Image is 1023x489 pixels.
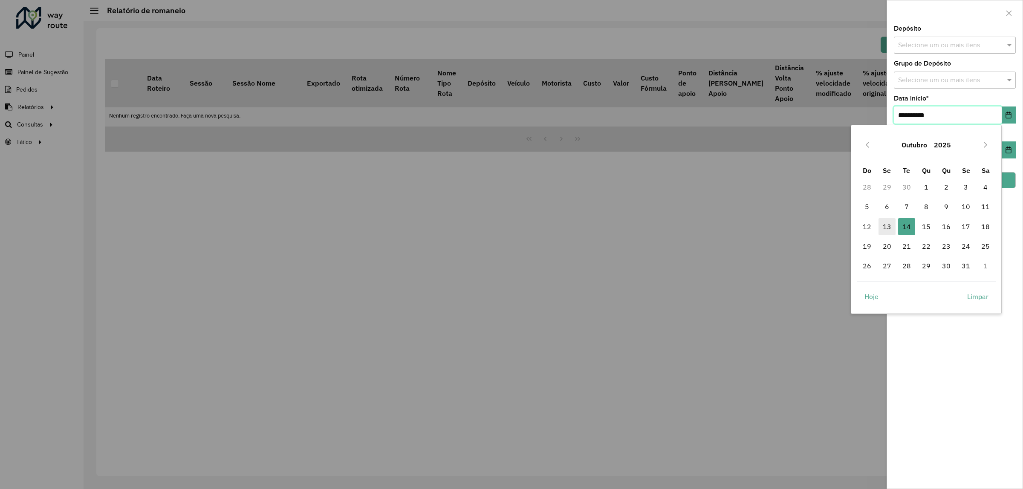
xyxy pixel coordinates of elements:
[977,198,994,215] span: 11
[861,138,874,152] button: Previous Month
[936,256,956,276] td: 30
[931,135,954,155] button: Choose Year
[897,256,916,276] td: 28
[903,166,910,175] span: Te
[898,257,915,274] span: 28
[916,256,936,276] td: 29
[864,291,879,302] span: Hoje
[879,257,896,274] span: 27
[916,216,936,236] td: 15
[877,216,896,236] td: 13
[977,178,994,196] span: 4
[879,218,896,235] span: 13
[858,218,876,235] span: 12
[976,177,995,197] td: 4
[877,236,896,256] td: 20
[976,197,995,216] td: 11
[977,218,994,235] span: 18
[957,238,974,255] span: 24
[942,166,951,175] span: Qu
[857,216,877,236] td: 12
[957,218,974,235] span: 17
[956,216,976,236] td: 17
[976,216,995,236] td: 18
[938,178,955,196] span: 2
[894,58,951,69] label: Grupo de Depósito
[898,238,915,255] span: 21
[858,198,876,215] span: 5
[979,138,992,152] button: Next Month
[956,177,976,197] td: 3
[936,177,956,197] td: 2
[1002,141,1016,158] button: Choose Date
[938,198,955,215] span: 9
[1002,106,1016,124] button: Choose Date
[879,238,896,255] span: 20
[977,238,994,255] span: 25
[918,198,935,215] span: 8
[916,236,936,256] td: 22
[898,218,915,235] span: 14
[857,256,877,276] td: 26
[897,197,916,216] td: 7
[956,197,976,216] td: 10
[858,257,876,274] span: 26
[898,135,931,155] button: Choose Month
[936,236,956,256] td: 23
[936,197,956,216] td: 9
[967,291,988,302] span: Limpar
[894,23,921,34] label: Depósito
[918,238,935,255] span: 22
[916,177,936,197] td: 1
[898,198,915,215] span: 7
[918,218,935,235] span: 15
[877,177,896,197] td: 29
[897,236,916,256] td: 21
[956,256,976,276] td: 31
[858,238,876,255] span: 19
[877,197,896,216] td: 6
[938,238,955,255] span: 23
[957,198,974,215] span: 10
[883,166,891,175] span: Se
[857,177,877,197] td: 28
[877,256,896,276] td: 27
[894,93,929,104] label: Data início
[857,236,877,256] td: 19
[938,257,955,274] span: 30
[960,288,996,305] button: Limpar
[962,166,970,175] span: Se
[982,166,990,175] span: Sa
[897,177,916,197] td: 30
[957,178,974,196] span: 3
[976,236,995,256] td: 25
[863,166,871,175] span: Do
[922,166,931,175] span: Qu
[957,257,974,274] span: 31
[857,197,877,216] td: 5
[936,216,956,236] td: 16
[938,218,955,235] span: 16
[916,197,936,216] td: 8
[857,288,886,305] button: Hoje
[879,198,896,215] span: 6
[956,236,976,256] td: 24
[918,257,935,274] span: 29
[897,216,916,236] td: 14
[976,256,995,276] td: 1
[918,178,935,196] span: 1
[851,125,1002,314] div: Choose Date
